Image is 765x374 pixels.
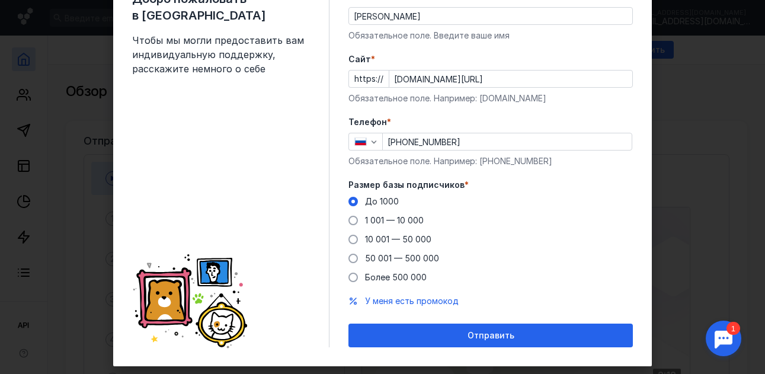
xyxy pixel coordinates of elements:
[132,33,310,76] span: Чтобы мы могли предоставить вам индивидуальную поддержку, расскажите немного о себе
[27,7,40,20] div: 1
[365,295,459,307] button: У меня есть промокод
[348,179,465,191] span: Размер базы подписчиков
[348,324,633,347] button: Отправить
[365,234,431,244] span: 10 001 — 50 000
[468,331,514,341] span: Отправить
[365,253,439,263] span: 50 001 — 500 000
[365,215,424,225] span: 1 001 — 10 000
[348,92,633,104] div: Обязательное поле. Например: [DOMAIN_NAME]
[365,196,399,206] span: До 1000
[348,53,371,65] span: Cайт
[348,116,387,128] span: Телефон
[365,296,459,306] span: У меня есть промокод
[365,272,427,282] span: Более 500 000
[348,155,633,167] div: Обязательное поле. Например: [PHONE_NUMBER]
[348,30,633,41] div: Обязательное поле. Введите ваше имя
